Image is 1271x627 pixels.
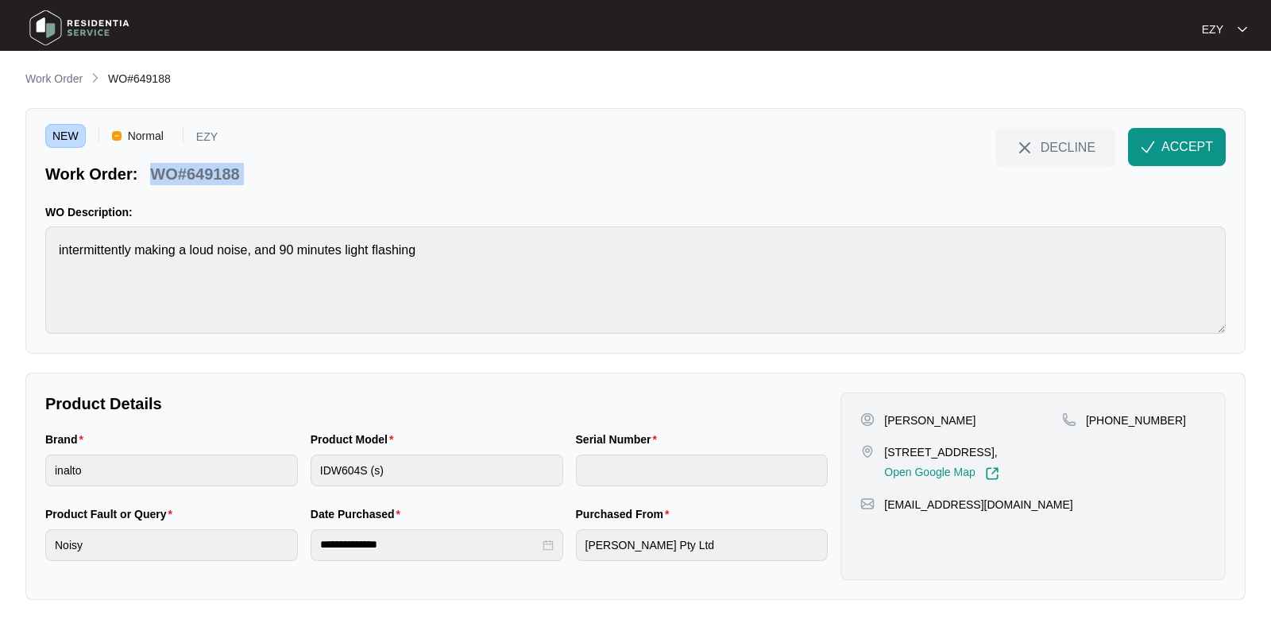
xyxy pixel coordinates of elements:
[108,72,171,85] span: WO#649188
[122,124,170,148] span: Normal
[1161,137,1213,157] span: ACCEPT
[860,412,875,427] img: user-pin
[311,432,400,447] label: Product Model
[884,444,999,460] p: [STREET_ADDRESS],
[1141,140,1155,154] img: check-Icon
[45,432,90,447] label: Brand
[985,466,999,481] img: Link-External
[1128,128,1226,166] button: check-IconACCEPT
[1015,138,1034,157] img: close-Icon
[995,128,1115,166] button: close-IconDECLINE
[112,131,122,141] img: Vercel Logo
[24,4,135,52] img: residentia service logo
[884,497,1072,513] p: [EMAIL_ADDRESS][DOMAIN_NAME]
[45,506,179,522] label: Product Fault or Query
[311,506,407,522] label: Date Purchased
[1238,25,1247,33] img: dropdown arrow
[22,71,86,88] a: Work Order
[89,72,102,84] img: chevron-right
[45,204,1226,220] p: WO Description:
[1062,412,1076,427] img: map-pin
[45,124,86,148] span: NEW
[45,393,828,415] p: Product Details
[1086,412,1186,428] p: [PHONE_NUMBER]
[320,536,539,553] input: Date Purchased
[576,432,663,447] label: Serial Number
[884,412,975,428] p: [PERSON_NAME]
[45,529,298,561] input: Product Fault or Query
[45,226,1226,334] textarea: intermittently making a loud noise, and 90 minutes light flashing
[860,444,875,459] img: map-pin
[576,506,676,522] label: Purchased From
[45,163,137,185] p: Work Order:
[576,455,829,486] input: Serial Number
[311,455,563,486] input: Product Model
[150,163,239,185] p: WO#649188
[1041,138,1095,156] span: DECLINE
[45,455,298,486] input: Brand
[884,466,999,481] a: Open Google Map
[196,131,218,148] p: EZY
[576,529,829,561] input: Purchased From
[1202,21,1223,37] p: EZY
[860,497,875,511] img: map-pin
[25,71,83,87] p: Work Order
